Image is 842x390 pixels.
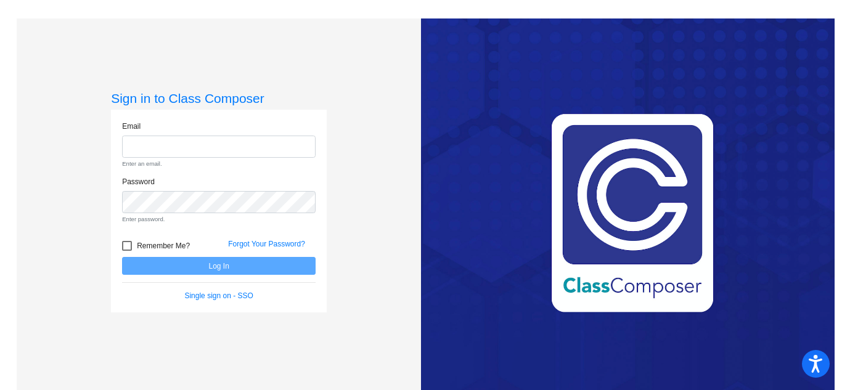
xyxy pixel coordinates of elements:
[122,215,316,224] small: Enter password.
[111,91,327,106] h3: Sign in to Class Composer
[228,240,305,248] a: Forgot Your Password?
[122,176,155,187] label: Password
[122,121,141,132] label: Email
[184,291,253,300] a: Single sign on - SSO
[137,238,190,253] span: Remember Me?
[122,160,316,168] small: Enter an email.
[122,257,316,275] button: Log In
